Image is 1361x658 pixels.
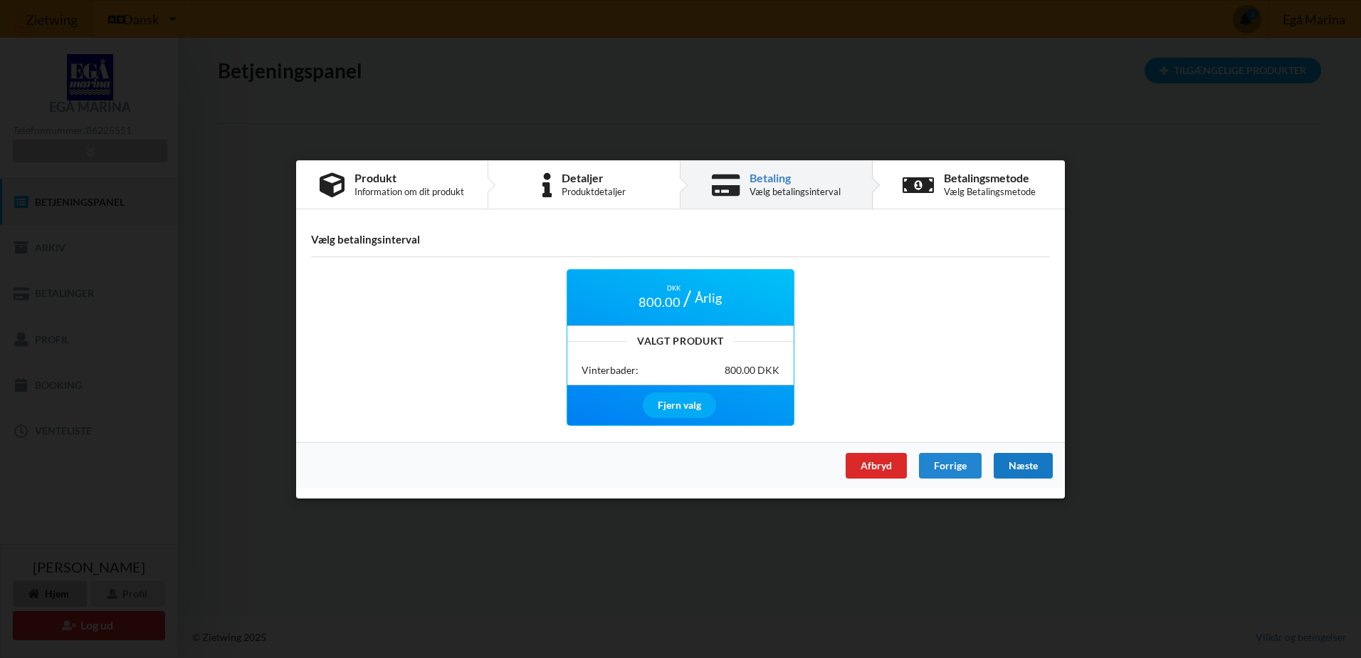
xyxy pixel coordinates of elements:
div: Information om dit produkt [354,186,464,197]
div: Betalingsmetode [944,172,1036,184]
span: DKK [667,284,680,293]
div: Betaling [750,172,841,184]
div: Afbryd [846,452,907,478]
div: Produkt [354,172,464,184]
div: 800.00 DKK [725,363,779,377]
div: Detaljer [562,172,626,184]
div: Vælg betalingsinterval [750,186,841,197]
span: 800.00 [639,293,680,311]
div: Fjern valg [643,392,716,418]
div: Valgt Produkt [567,336,794,346]
div: Produktdetaljer [562,186,626,197]
h4: Vælg betalingsinterval [311,233,1050,246]
div: Forrige [919,452,982,478]
div: Vinterbader: [582,363,639,377]
div: Vælg Betalingsmetode [944,186,1036,197]
div: Næste [994,452,1053,478]
div: Årlig [688,284,729,311]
